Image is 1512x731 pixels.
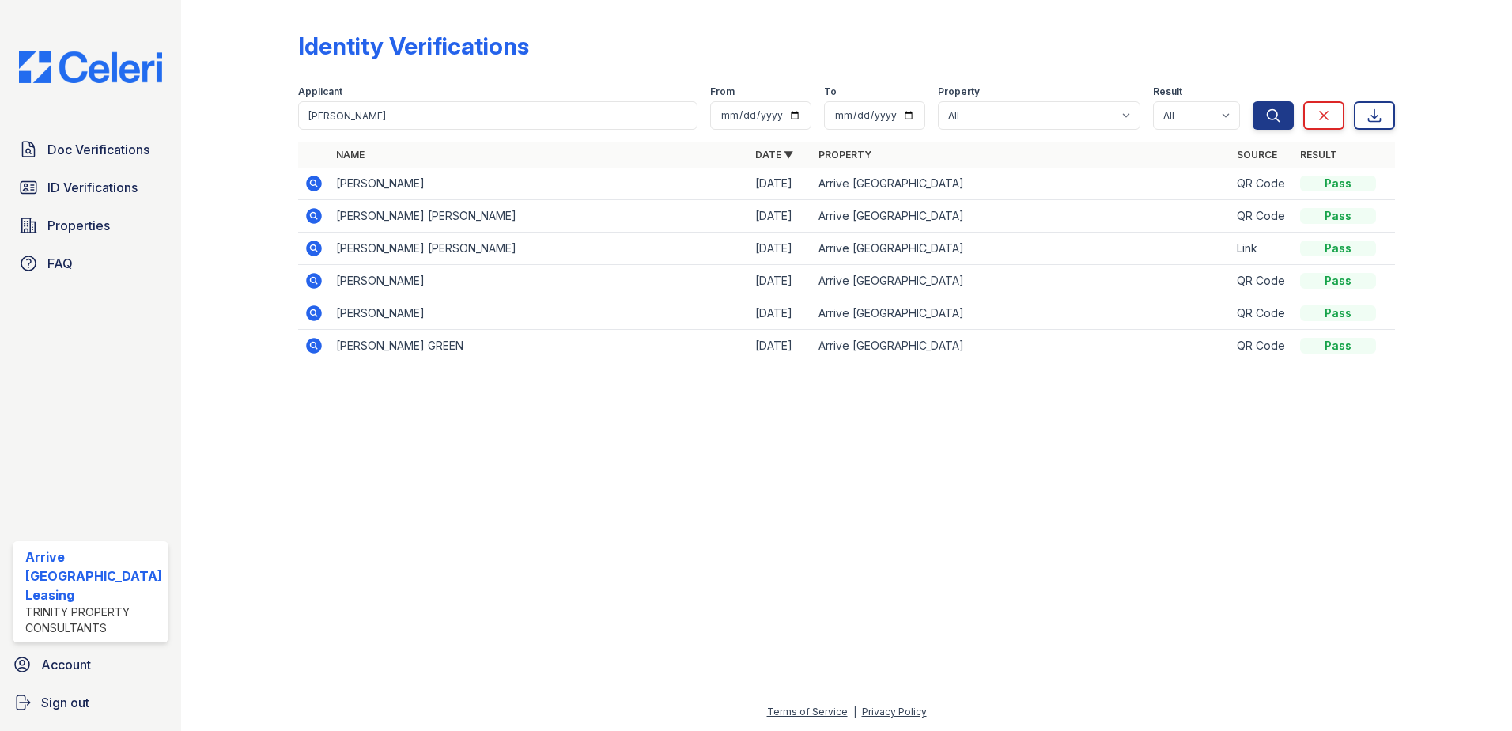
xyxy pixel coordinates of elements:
td: Arrive [GEOGRAPHIC_DATA] [812,200,1231,233]
td: [DATE] [749,265,812,297]
span: Properties [47,216,110,235]
a: Property [818,149,871,161]
td: [PERSON_NAME] GREEN [330,330,749,362]
span: FAQ [47,254,73,273]
td: Arrive [GEOGRAPHIC_DATA] [812,297,1231,330]
a: Privacy Policy [862,706,927,718]
div: Pass [1300,338,1376,354]
a: Name [336,149,365,161]
div: | [853,706,856,718]
div: Pass [1300,208,1376,224]
td: Link [1230,233,1294,265]
td: [DATE] [749,200,812,233]
td: QR Code [1230,330,1294,362]
a: Properties [13,210,168,241]
label: From [710,85,735,98]
div: Identity Verifications [298,32,529,60]
a: Date ▼ [755,149,793,161]
td: [DATE] [749,233,812,265]
td: QR Code [1230,297,1294,330]
div: Trinity Property Consultants [25,604,162,636]
div: Pass [1300,176,1376,191]
label: To [824,85,837,98]
td: QR Code [1230,265,1294,297]
td: [DATE] [749,168,812,200]
span: Sign out [41,693,89,712]
td: [DATE] [749,297,812,330]
div: Arrive [GEOGRAPHIC_DATA] Leasing [25,547,162,604]
td: [PERSON_NAME] [330,297,749,330]
div: Pass [1300,241,1376,256]
a: FAQ [13,248,168,279]
label: Property [938,85,980,98]
a: ID Verifications [13,172,168,203]
td: [DATE] [749,330,812,362]
td: [PERSON_NAME] [PERSON_NAME] [330,233,749,265]
label: Result [1153,85,1182,98]
a: Doc Verifications [13,134,168,165]
label: Applicant [298,85,342,98]
span: Account [41,655,91,674]
span: Doc Verifications [47,140,149,159]
td: Arrive [GEOGRAPHIC_DATA] [812,330,1231,362]
td: [PERSON_NAME] [330,168,749,200]
td: [PERSON_NAME] [330,265,749,297]
a: Result [1300,149,1337,161]
td: QR Code [1230,168,1294,200]
a: Account [6,649,175,680]
div: Pass [1300,273,1376,289]
span: ID Verifications [47,178,138,197]
div: Pass [1300,305,1376,321]
a: Sign out [6,687,175,718]
input: Search by name or phone number [298,101,698,130]
td: QR Code [1230,200,1294,233]
a: Source [1237,149,1277,161]
img: CE_Logo_Blue-a8612792a0a2168367f1c8372b55b34899dd931a85d93a1a3d3e32e68fde9ad4.png [6,51,175,83]
td: [PERSON_NAME] [PERSON_NAME] [330,200,749,233]
td: Arrive [GEOGRAPHIC_DATA] [812,233,1231,265]
td: Arrive [GEOGRAPHIC_DATA] [812,265,1231,297]
a: Terms of Service [767,706,848,718]
td: Arrive [GEOGRAPHIC_DATA] [812,168,1231,200]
